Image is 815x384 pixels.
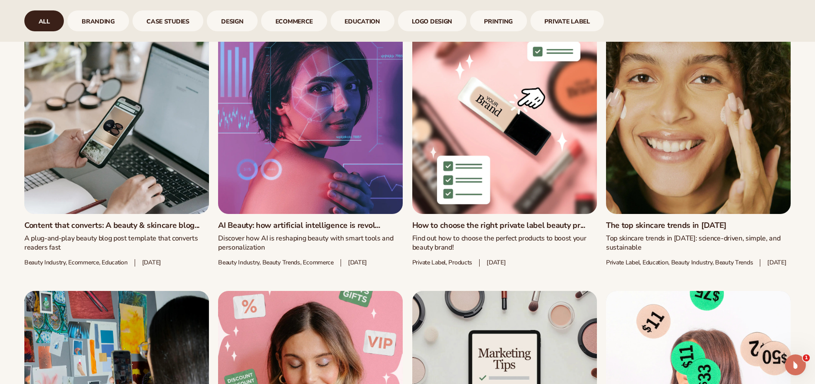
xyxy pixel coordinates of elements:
a: AI Beauty: how artificial intelligence is revol... [218,221,403,230]
a: How to choose the right private label beauty pr... [412,221,597,230]
span: Private Label, Education, Beauty Industry, Beauty Trends [606,259,753,267]
span: Beauty industry, Ecommerce, Education [24,259,128,267]
a: Education [331,10,394,31]
a: Private Label [530,10,604,31]
a: case studies [133,10,204,31]
a: branding [67,10,129,31]
div: 8 / 9 [470,10,527,31]
div: 6 / 9 [331,10,394,31]
a: All [24,10,64,31]
div: 7 / 9 [398,10,467,31]
div: 2 / 9 [67,10,129,31]
iframe: Intercom live chat [785,354,806,375]
div: 4 / 9 [207,10,258,31]
div: 9 / 9 [530,10,604,31]
span: 1 [803,354,810,361]
div: 3 / 9 [133,10,204,31]
a: Content that converts: A beauty & skincare blog... [24,221,209,230]
div: 5 / 9 [261,10,327,31]
span: Beauty Industry, Beauty Trends, Ecommerce [218,259,334,267]
a: printing [470,10,527,31]
a: The top skincare trends in [DATE] [606,221,791,230]
a: logo design [398,10,467,31]
a: design [207,10,258,31]
a: ecommerce [261,10,327,31]
span: Private Label, Products [412,259,473,267]
div: 1 / 9 [24,10,64,31]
